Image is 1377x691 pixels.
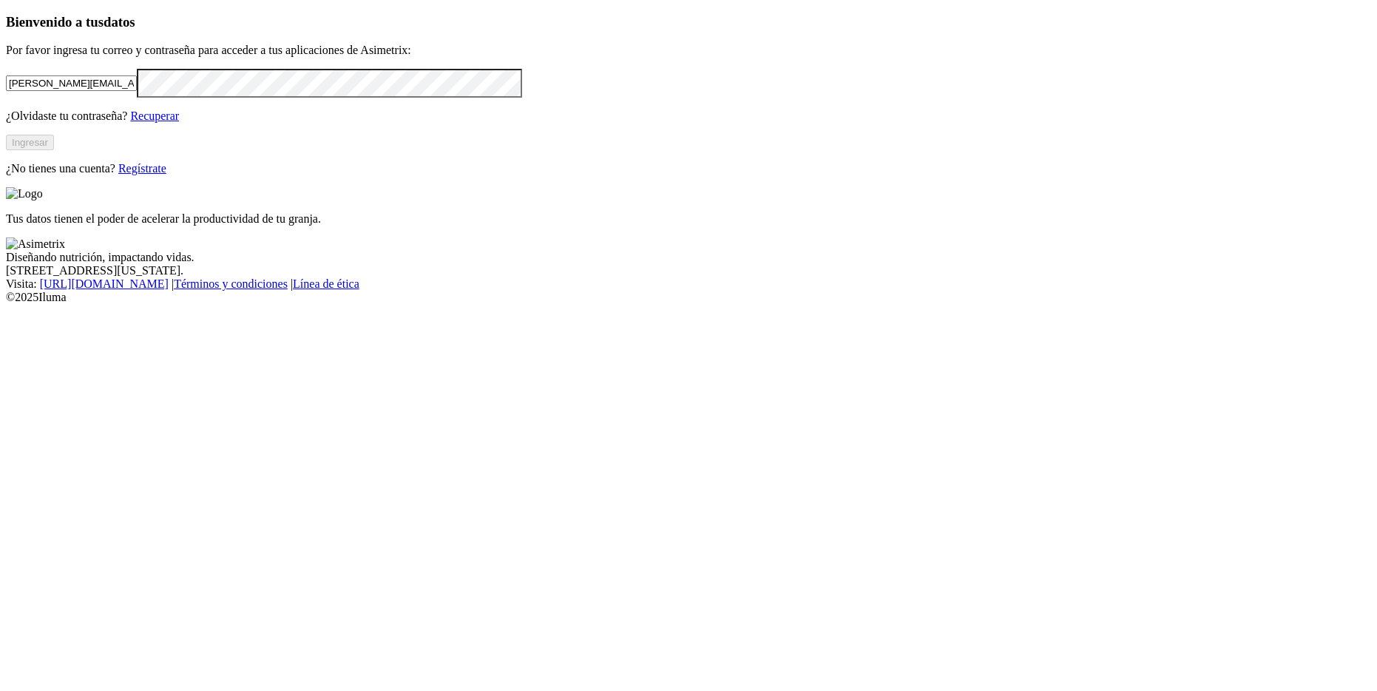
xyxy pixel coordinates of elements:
[6,212,1371,226] p: Tus datos tienen el poder de acelerar la productividad de tu granja.
[6,187,43,200] img: Logo
[118,162,166,175] a: Regístrate
[6,264,1371,277] div: [STREET_ADDRESS][US_STATE].
[6,44,1371,57] p: Por favor ingresa tu correo y contraseña para acceder a tus aplicaciones de Asimetrix:
[293,277,359,290] a: Línea de ética
[174,277,288,290] a: Términos y condiciones
[6,109,1371,123] p: ¿Olvidaste tu contraseña?
[104,14,135,30] span: datos
[130,109,179,122] a: Recuperar
[6,75,137,91] input: Tu correo
[6,251,1371,264] div: Diseñando nutrición, impactando vidas.
[40,277,169,290] a: [URL][DOMAIN_NAME]
[6,277,1371,291] div: Visita : | |
[6,162,1371,175] p: ¿No tienes una cuenta?
[6,135,54,150] button: Ingresar
[6,14,1371,30] h3: Bienvenido a tus
[6,237,65,251] img: Asimetrix
[6,291,1371,304] div: © 2025 Iluma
